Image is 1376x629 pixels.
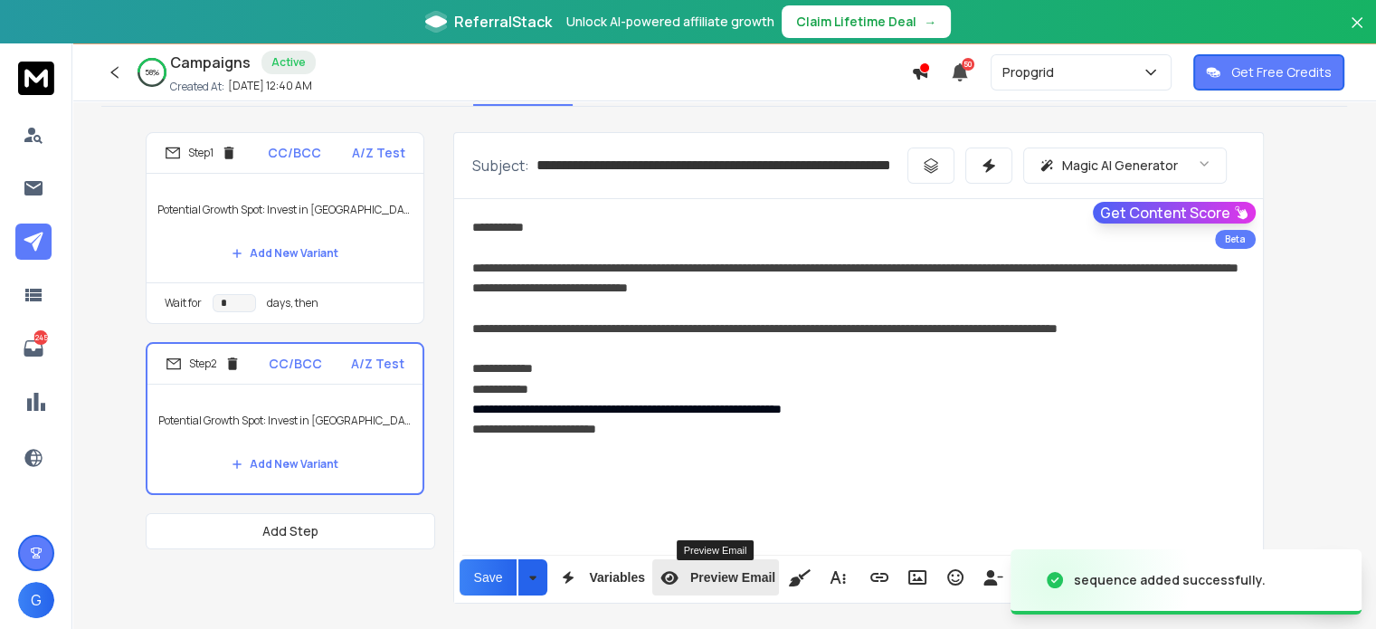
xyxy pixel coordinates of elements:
button: G [18,582,54,618]
div: Preview Email [677,540,754,560]
div: Active [261,51,316,74]
button: Save [460,559,517,596]
p: A/Z Test [352,144,405,162]
button: Insert Link (Ctrl+K) [862,559,897,596]
button: Variables [551,559,649,596]
p: Wait for [165,296,202,310]
p: days, then [267,296,318,310]
p: Magic AI Generator [1062,157,1178,175]
p: Potential Growth Spot: Invest in [GEOGRAPHIC_DATA] {{firstName}} ji [157,185,413,235]
p: Created At: [170,80,224,94]
button: Add New Variant [217,235,353,272]
button: Insert Image (Ctrl+P) [900,559,935,596]
button: Close banner [1345,11,1369,54]
div: Beta [1215,230,1256,249]
p: Unlock AI-powered affiliate growth [566,13,774,31]
span: → [924,13,936,31]
div: Step 2 [166,356,241,372]
p: Subject: [472,155,529,176]
button: Claim Lifetime Deal→ [782,5,951,38]
span: 50 [962,58,974,71]
p: CC/BCC [268,144,321,162]
span: Preview Email [687,570,779,586]
span: Variables [585,570,649,586]
button: More Text [821,559,855,596]
button: Emoticons [938,559,973,596]
p: Propgrid [1002,63,1061,81]
p: CC/BCC [269,355,322,373]
p: Potential Growth Spot: Invest in [GEOGRAPHIC_DATA] {{firstName}} ji [158,396,412,446]
span: ReferralStack [454,11,552,33]
p: 1245 [33,330,48,345]
div: sequence added successfully. [1074,571,1266,589]
button: Add New Variant [217,446,353,482]
div: Step 1 [165,145,237,161]
button: Insert Unsubscribe Link [976,559,1011,596]
button: Magic AI Generator [1023,148,1227,184]
a: 1245 [15,330,52,367]
button: Add Step [146,513,435,549]
button: Preview Email [652,559,779,596]
h1: Campaigns [170,52,251,73]
button: Get Content Score [1093,202,1256,224]
button: Get Free Credits [1193,54,1344,91]
p: Get Free Credits [1231,63,1332,81]
p: 58 % [145,67,159,78]
p: A/Z Test [351,355,404,373]
p: [DATE] 12:40 AM [228,79,312,93]
li: Step2CC/BCCA/Z TestPotential Growth Spot: Invest in [GEOGRAPHIC_DATA] {{firstName}} jiAdd New Var... [146,342,424,495]
li: Step1CC/BCCA/Z TestPotential Growth Spot: Invest in [GEOGRAPHIC_DATA] {{firstName}} jiAdd New Var... [146,132,424,324]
